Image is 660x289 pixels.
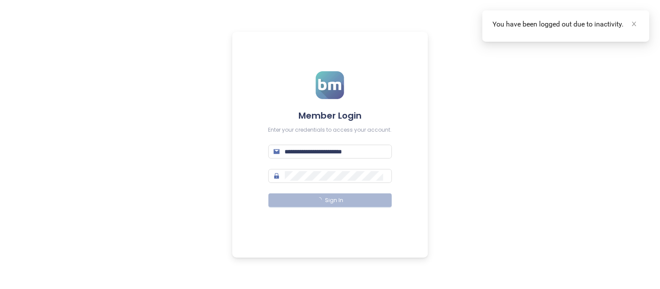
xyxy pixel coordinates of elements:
div: You have been logged out due to inactivity. [493,19,639,30]
span: mail [274,149,280,155]
span: close [631,21,637,27]
span: loading [316,196,322,203]
h4: Member Login [268,110,392,122]
div: Enter your credentials to access your account. [268,126,392,134]
img: logo [316,71,344,99]
span: Sign In [325,196,344,205]
span: lock [274,173,280,179]
button: Sign In [268,193,392,207]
